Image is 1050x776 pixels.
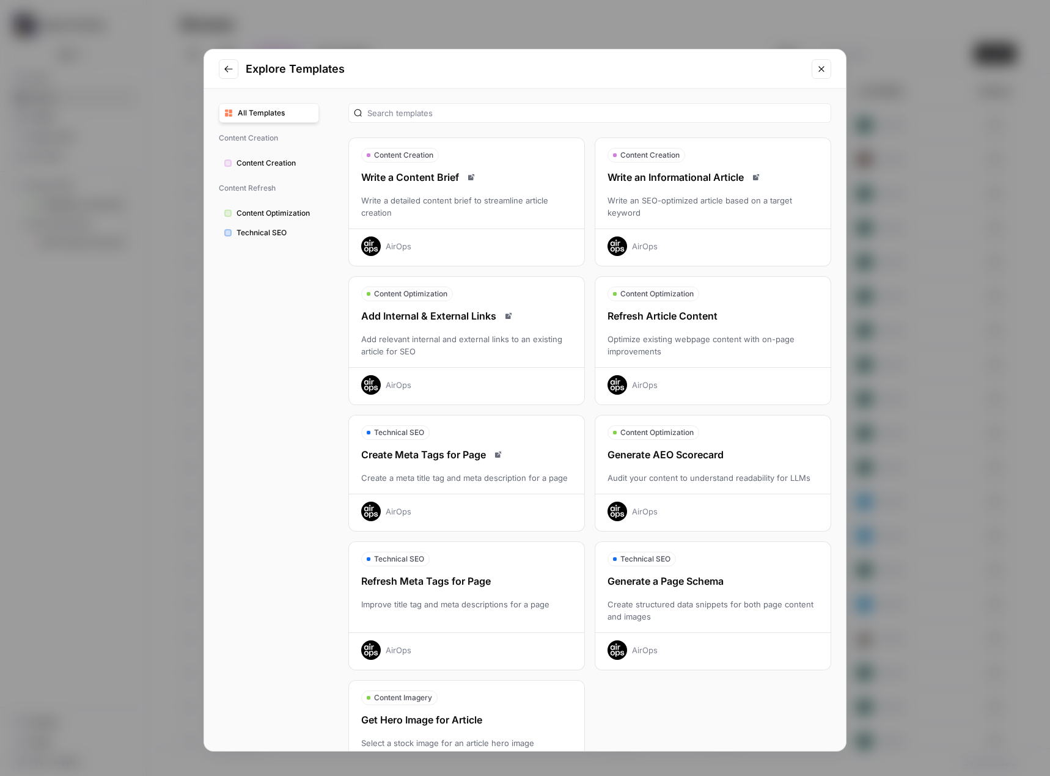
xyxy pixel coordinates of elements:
[620,554,670,565] span: Technical SEO
[348,276,585,405] button: Content OptimizationAdd Internal & External LinksRead docsAdd relevant internal and external link...
[386,240,411,252] div: AirOps
[367,107,826,119] input: Search templates
[374,150,433,161] span: Content Creation
[349,472,584,484] div: Create a meta title tag and meta description for a page
[348,541,585,670] button: Technical SEORefresh Meta Tags for PageImprove title tag and meta descriptions for a pageAirOps
[349,712,584,727] div: Get Hero Image for Article
[349,309,584,323] div: Add Internal & External Links
[632,505,658,518] div: AirOps
[491,447,505,462] a: Read docs
[219,178,319,199] span: Content Refresh
[374,692,432,703] span: Content Imagery
[237,208,314,219] span: Content Optimization
[348,137,585,266] button: Content CreationWrite a Content BriefRead docsWrite a detailed content brief to streamline articl...
[246,60,804,78] h2: Explore Templates
[386,644,411,656] div: AirOps
[595,447,831,462] div: Generate AEO Scorecard
[595,574,831,588] div: Generate a Page Schema
[595,170,831,185] div: Write an Informational Article
[749,170,763,185] a: Read docs
[374,427,424,438] span: Technical SEO
[349,737,584,749] div: Select a stock image for an article hero image
[632,379,658,391] div: AirOps
[595,137,831,266] button: Content CreationWrite an Informational ArticleRead docsWrite an SEO-optimized article based on a ...
[620,150,680,161] span: Content Creation
[464,170,479,185] a: Read docs
[349,194,584,219] div: Write a detailed content brief to streamline article creation
[349,447,584,462] div: Create Meta Tags for Page
[595,333,831,357] div: Optimize existing webpage content with on-page improvements
[219,153,319,173] button: Content Creation
[595,276,831,405] button: Content OptimizationRefresh Article ContentOptimize existing webpage content with on-page improve...
[632,644,658,656] div: AirOps
[374,288,447,299] span: Content Optimization
[620,288,694,299] span: Content Optimization
[595,598,831,623] div: Create structured data snippets for both page content and images
[237,227,314,238] span: Technical SEO
[348,415,585,532] button: Technical SEOCreate Meta Tags for PageRead docsCreate a meta title tag and meta description for a...
[349,170,584,185] div: Write a Content Brief
[386,379,411,391] div: AirOps
[386,505,411,518] div: AirOps
[595,541,831,670] button: Technical SEOGenerate a Page SchemaCreate structured data snippets for both page content and imag...
[349,333,584,357] div: Add relevant internal and external links to an existing article for SEO
[219,103,319,123] button: All Templates
[219,223,319,243] button: Technical SEO
[237,158,314,169] span: Content Creation
[595,415,831,532] button: Content OptimizationGenerate AEO ScorecardAudit your content to understand readability for LLMsAi...
[219,203,319,223] button: Content Optimization
[374,554,424,565] span: Technical SEO
[595,472,831,484] div: Audit your content to understand readability for LLMs
[219,59,238,79] button: Go to previous step
[595,194,831,219] div: Write an SEO-optimized article based on a target keyword
[349,574,584,588] div: Refresh Meta Tags for Page
[620,427,694,438] span: Content Optimization
[238,108,314,119] span: All Templates
[812,59,831,79] button: Close modal
[219,128,319,148] span: Content Creation
[501,309,516,323] a: Read docs
[632,240,658,252] div: AirOps
[595,309,831,323] div: Refresh Article Content
[349,598,584,623] div: Improve title tag and meta descriptions for a page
